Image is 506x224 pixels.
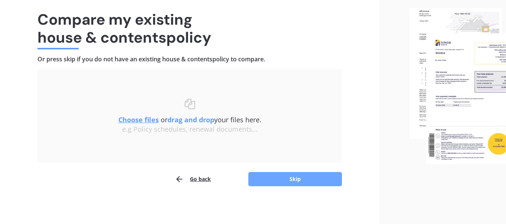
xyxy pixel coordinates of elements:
button: Skip [248,172,342,186]
h4: Or press skip if you do not have an existing house & contents policy to compare. [37,55,342,63]
span: or your files here. [118,115,261,124]
u: Choose files [118,115,159,124]
img: files.webp [409,8,506,164]
b: drag and drop [167,115,214,124]
button: Go back [175,172,211,187]
h1: Compare my existing house & contents policy [37,10,342,46]
div: e.g Policy schedules, renewal documents... [52,125,327,134]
